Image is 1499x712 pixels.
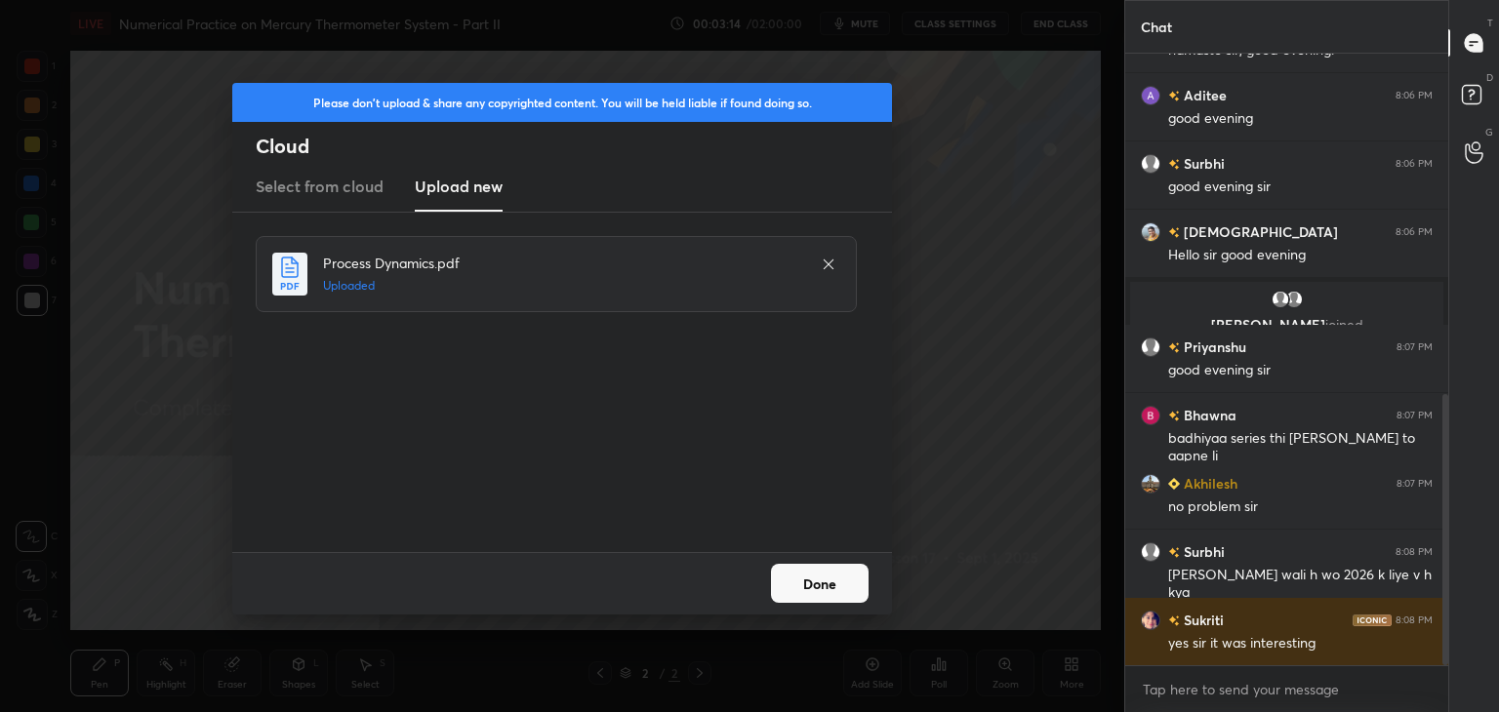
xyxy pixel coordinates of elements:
h6: Priyanshu [1180,336,1246,357]
img: f3b80e4c4d9642c99ff504f79f7cbba1.png [1141,474,1160,494]
img: ecc571d7b98148a48b148810ee19736a.jpg [1141,86,1160,105]
img: dcd189e2297f4630ba15fca319bc7422.74358919_3 [1141,611,1160,630]
div: 8:06 PM [1396,158,1433,170]
div: 8:07 PM [1397,478,1433,490]
button: Done [771,564,869,603]
div: 8:07 PM [1397,341,1433,353]
div: good evening sir [1168,178,1433,197]
img: default.png [1141,337,1160,357]
img: default.png [1271,290,1290,309]
div: Hello sir good evening [1168,246,1433,265]
h4: Process Dynamics.pdf [323,253,801,273]
div: [PERSON_NAME] wali h wo 2026 k liye v h kya [1168,566,1433,603]
div: badhiyaa series thi [PERSON_NAME] to aapne li [1168,429,1433,466]
div: 8:08 PM [1396,546,1433,558]
span: joined [1325,315,1363,334]
h6: [DEMOGRAPHIC_DATA] [1180,221,1338,242]
img: no-rating-badge.077c3623.svg [1168,547,1180,558]
div: good evening sir [1168,361,1433,380]
div: 8:08 PM [1396,614,1433,626]
img: no-rating-badge.077c3623.svg [1168,227,1180,238]
img: no-rating-badge.077c3623.svg [1168,411,1180,421]
div: 8:07 PM [1397,410,1433,421]
p: D [1486,70,1493,85]
div: 8:06 PM [1396,90,1433,101]
h6: Surbhi [1180,153,1225,174]
img: no-rating-badge.077c3623.svg [1168,615,1180,626]
img: no-rating-badge.077c3623.svg [1168,91,1180,101]
p: T [1487,16,1493,30]
h3: Upload new [415,175,503,198]
img: 3 [1141,222,1160,242]
p: [PERSON_NAME] [1142,317,1432,333]
p: G [1485,125,1493,139]
div: no problem sir [1168,497,1433,517]
h6: Akhilesh [1180,473,1237,494]
img: default.png [1284,290,1304,309]
img: default.png [1141,154,1160,174]
div: grid [1125,54,1448,666]
h6: Sukriti [1180,610,1224,630]
img: default.png [1141,542,1160,562]
img: 3 [1141,406,1160,425]
img: no-rating-badge.077c3623.svg [1168,159,1180,170]
h5: Uploaded [323,277,801,295]
img: no-rating-badge.077c3623.svg [1168,342,1180,353]
div: Please don't upload & share any copyrighted content. You will be held liable if found doing so. [232,83,892,122]
h6: Bhawna [1180,405,1236,425]
p: Chat [1125,1,1188,53]
h6: Aditee [1180,85,1227,105]
div: 8:06 PM [1396,226,1433,238]
h2: Cloud [256,134,892,159]
img: iconic-dark.1390631f.png [1353,614,1392,626]
div: good evening [1168,109,1433,129]
h6: Surbhi [1180,541,1225,562]
img: Learner_Badge_beginner_1_8b307cf2a0.svg [1168,478,1180,490]
div: yes sir it was interesting [1168,634,1433,653]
